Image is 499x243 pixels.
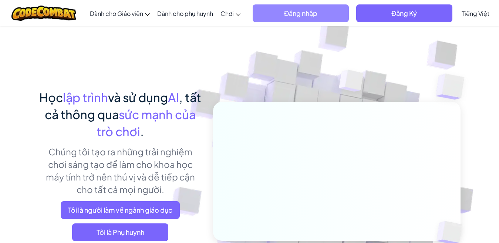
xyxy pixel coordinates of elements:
a: Tôi là người làm về ngành giáo dục [61,201,180,219]
span: và sử dụng [108,90,168,105]
span: sức mạnh của trò chơi [97,107,196,139]
p: Chúng tôi tạo ra những trải nghiệm chơi sáng tạo để làm cho khoa học máy tính trở nên thú vị và d... [39,145,202,196]
span: lập trình [63,90,108,105]
span: Dành cho Giáo viên [90,10,143,17]
span: Học [39,90,63,105]
a: Chơi [217,3,244,23]
img: Overlap cubes [421,55,485,118]
span: Chơi [220,10,234,17]
a: Dành cho phụ huynh [154,3,217,23]
a: Dành cho Giáo viên [86,3,154,23]
span: Tiếng Việt [462,10,489,17]
span: AI [168,90,179,105]
button: Đăng Ký [356,4,452,22]
a: Tôi là Phụ huynh [72,223,168,241]
button: Đăng nhập [253,4,349,22]
a: Tiếng Việt [458,3,493,23]
img: CodeCombat logo [11,6,76,21]
img: Overlap cubes [325,55,378,110]
span: . [140,124,144,139]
